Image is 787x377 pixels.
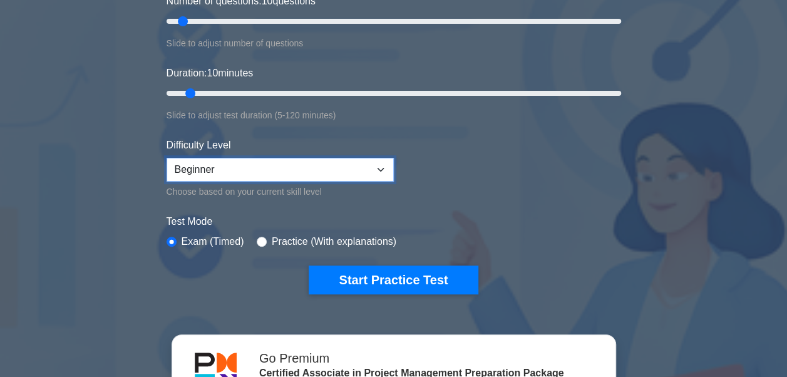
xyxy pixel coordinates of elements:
[167,36,621,51] div: Slide to adjust number of questions
[167,138,231,153] label: Difficulty Level
[167,108,621,123] div: Slide to adjust test duration (5-120 minutes)
[167,66,254,81] label: Duration: minutes
[207,68,218,78] span: 10
[309,266,478,294] button: Start Practice Test
[167,184,394,199] div: Choose based on your current skill level
[167,214,621,229] label: Test Mode
[272,234,396,249] label: Practice (With explanations)
[182,234,244,249] label: Exam (Timed)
